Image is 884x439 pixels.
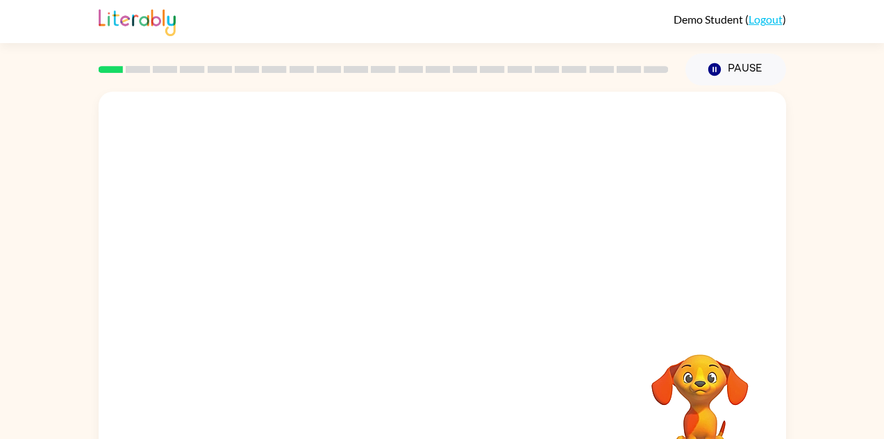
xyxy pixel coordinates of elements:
[685,53,786,85] button: Pause
[99,6,176,36] img: Literably
[674,13,745,26] span: Demo Student
[749,13,783,26] a: Logout
[674,13,786,26] div: ( )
